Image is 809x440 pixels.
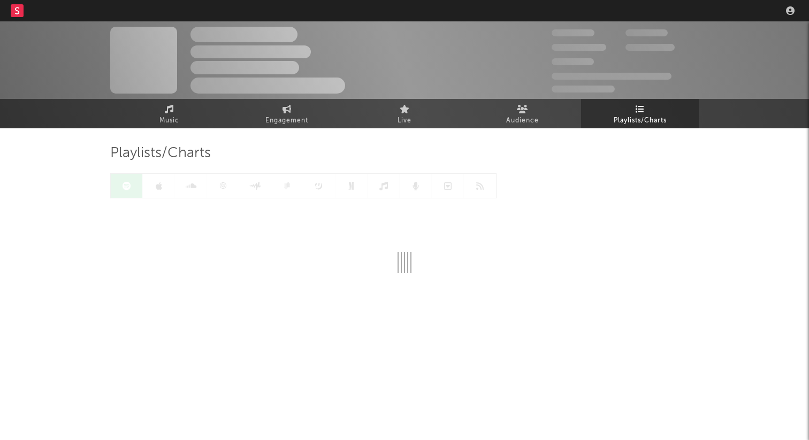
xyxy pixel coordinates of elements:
span: Live [398,114,411,127]
span: Playlists/Charts [614,114,667,127]
span: Playlists/Charts [110,147,211,160]
span: Audience [506,114,539,127]
span: 300,000 [552,29,594,36]
a: Playlists/Charts [581,99,699,128]
a: Music [110,99,228,128]
span: 50,000,000 Monthly Listeners [552,73,671,80]
a: Live [346,99,463,128]
span: Engagement [265,114,308,127]
span: 50,000,000 [552,44,606,51]
span: Music [159,114,179,127]
span: 1,000,000 [625,44,675,51]
span: Jump Score: 85.0 [552,86,615,92]
a: Audience [463,99,581,128]
a: Engagement [228,99,346,128]
span: 100,000 [552,58,594,65]
span: 100,000 [625,29,668,36]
